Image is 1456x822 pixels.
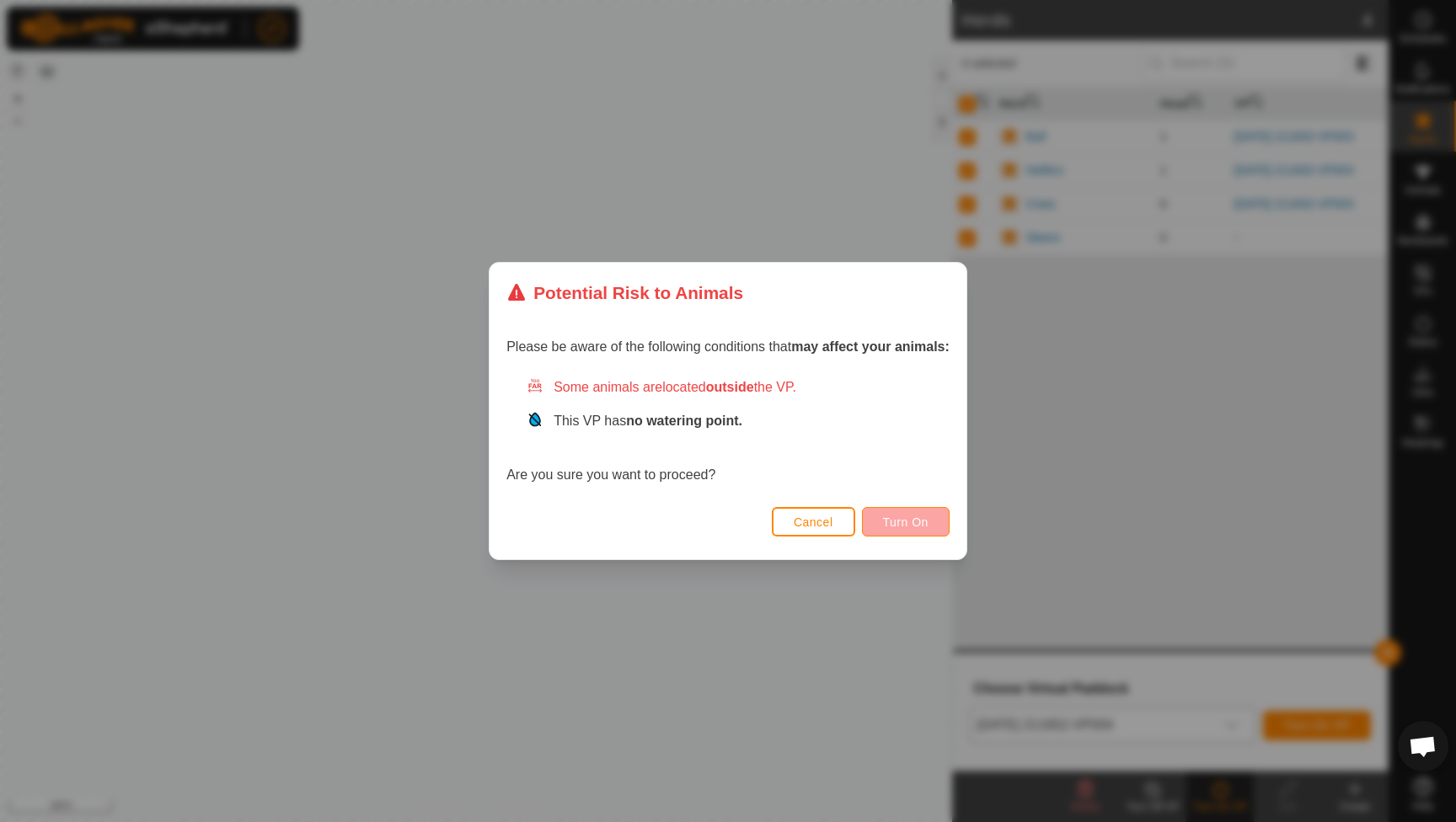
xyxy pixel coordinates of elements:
div: Some animals are [527,377,950,398]
strong: no watering point. [626,414,742,428]
strong: may affect your animals: [791,339,950,354]
div: Open chat [1398,721,1448,771]
span: Turn On [883,515,929,529]
button: Turn On [862,507,950,536]
button: Cancel [772,507,855,536]
div: Are you sure you want to proceed? [506,377,950,485]
span: This VP has [554,414,742,428]
span: Cancel [794,515,833,529]
span: Please be aware of the following conditions that [506,339,950,354]
span: located the VP. [662,380,796,394]
div: Potential Risk to Animals [506,280,743,306]
strong: outside [706,380,754,394]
